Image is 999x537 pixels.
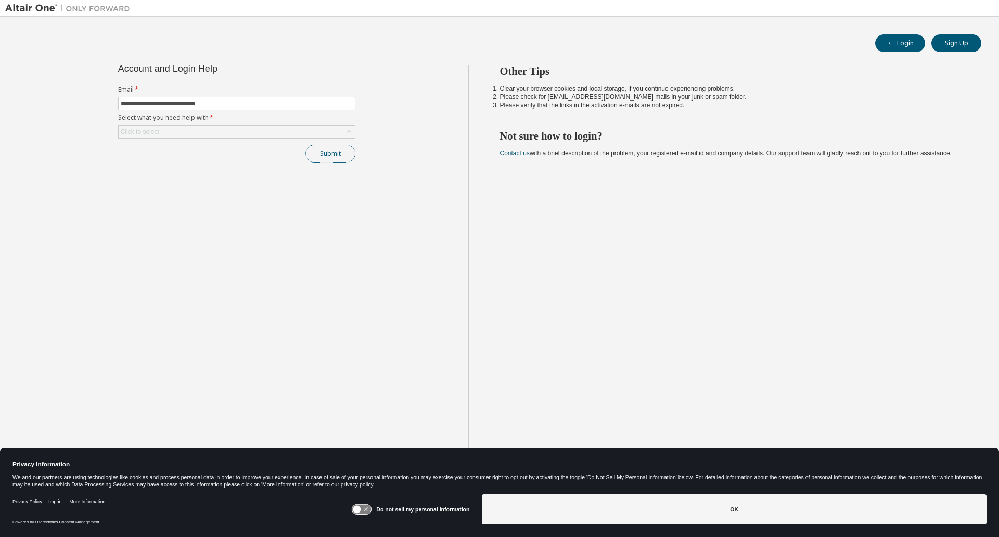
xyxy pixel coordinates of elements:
div: Click to select [119,126,355,138]
li: Please check for [EMAIL_ADDRESS][DOMAIN_NAME] mails in your junk or spam folder. [500,93,963,101]
a: Contact us [500,149,530,157]
h2: Not sure how to login? [500,129,963,143]
div: Account and Login Help [118,65,308,73]
span: with a brief description of the problem, your registered e-mail id and company details. Our suppo... [500,149,952,157]
label: Email [118,85,355,94]
li: Please verify that the links in the activation e-mails are not expired. [500,101,963,109]
label: Select what you need help with [118,114,355,122]
button: Sign Up [931,34,981,52]
button: Login [875,34,925,52]
li: Clear your browser cookies and local storage, if you continue experiencing problems. [500,84,963,93]
button: Submit [305,145,355,163]
img: Altair One [5,3,135,14]
div: Click to select [121,128,159,136]
h2: Other Tips [500,65,963,78]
